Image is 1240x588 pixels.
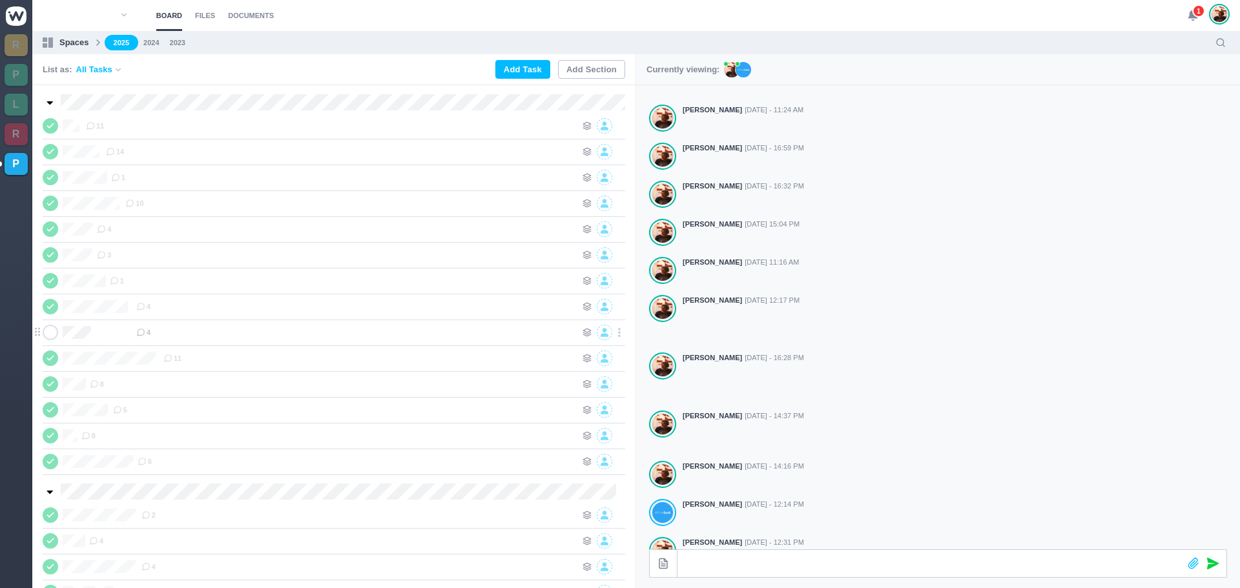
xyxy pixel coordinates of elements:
[745,181,804,192] span: [DATE] - 16:32 PM
[163,353,181,363] span: 11
[745,105,803,116] span: [DATE] - 11:24 AM
[97,250,111,260] span: 3
[683,411,742,421] strong: [PERSON_NAME]
[43,37,53,48] img: spaces
[683,105,742,116] strong: [PERSON_NAME]
[5,64,28,86] a: P
[683,143,742,154] strong: [PERSON_NAME]
[5,153,28,175] a: P
[683,295,742,306] strong: [PERSON_NAME]
[113,405,127,415] span: 5
[170,37,185,48] a: 2023
[5,94,28,116] a: L
[138,456,152,467] span: 6
[652,183,673,205] img: Antonio Lopes
[646,63,719,76] p: Currently viewing:
[652,355,673,377] img: Antonio Lopes
[125,198,143,208] span: 10
[111,172,125,183] span: 1
[141,510,156,520] span: 2
[745,257,799,268] span: [DATE] 11:16 AM
[76,63,112,76] span: All Tasks
[745,143,804,154] span: [DATE] - 16:59 PM
[5,34,28,56] a: R
[652,463,673,485] img: Antonio Lopes
[683,461,742,472] strong: [PERSON_NAME]
[652,145,673,167] img: Antonio Lopes
[745,461,804,472] span: [DATE] - 14:16 PM
[683,181,742,192] strong: [PERSON_NAME]
[652,502,673,523] img: João Tosta
[86,121,104,131] span: 11
[110,276,124,286] span: 1
[745,411,804,421] span: [DATE] - 14:37 PM
[558,60,625,79] button: Add Section
[683,499,742,510] strong: [PERSON_NAME]
[97,224,111,234] span: 4
[683,219,742,230] strong: [PERSON_NAME]
[43,63,123,76] div: List as:
[89,536,103,546] span: 4
[652,298,673,319] img: Antonio Lopes
[105,35,138,51] a: 2025
[59,36,89,49] p: Spaces
[141,562,156,572] span: 4
[1192,5,1205,17] span: 1
[652,413,673,435] img: Antonio Lopes
[5,123,28,145] a: R
[745,352,804,363] span: [DATE] - 16:28 PM
[136,327,150,338] span: 4
[724,62,739,77] img: AL
[683,537,742,548] strong: [PERSON_NAME]
[745,295,800,306] span: [DATE] 12:17 PM
[683,257,742,268] strong: [PERSON_NAME]
[81,431,96,441] span: 8
[90,379,104,389] span: 8
[106,147,124,157] span: 14
[652,221,673,243] img: Antonio Lopes
[652,259,673,281] img: Antonio Lopes
[143,37,159,48] a: 2024
[745,219,800,230] span: [DATE] 15:04 PM
[495,60,550,79] button: Add Task
[652,107,673,129] img: Antonio Lopes
[736,62,751,77] img: JT
[683,352,742,363] strong: [PERSON_NAME]
[1212,6,1227,23] img: Antonio Lopes
[6,6,26,26] img: winio
[745,537,804,548] span: [DATE] - 12:31 PM
[136,301,150,312] span: 4
[745,499,804,510] span: [DATE] - 12:14 PM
